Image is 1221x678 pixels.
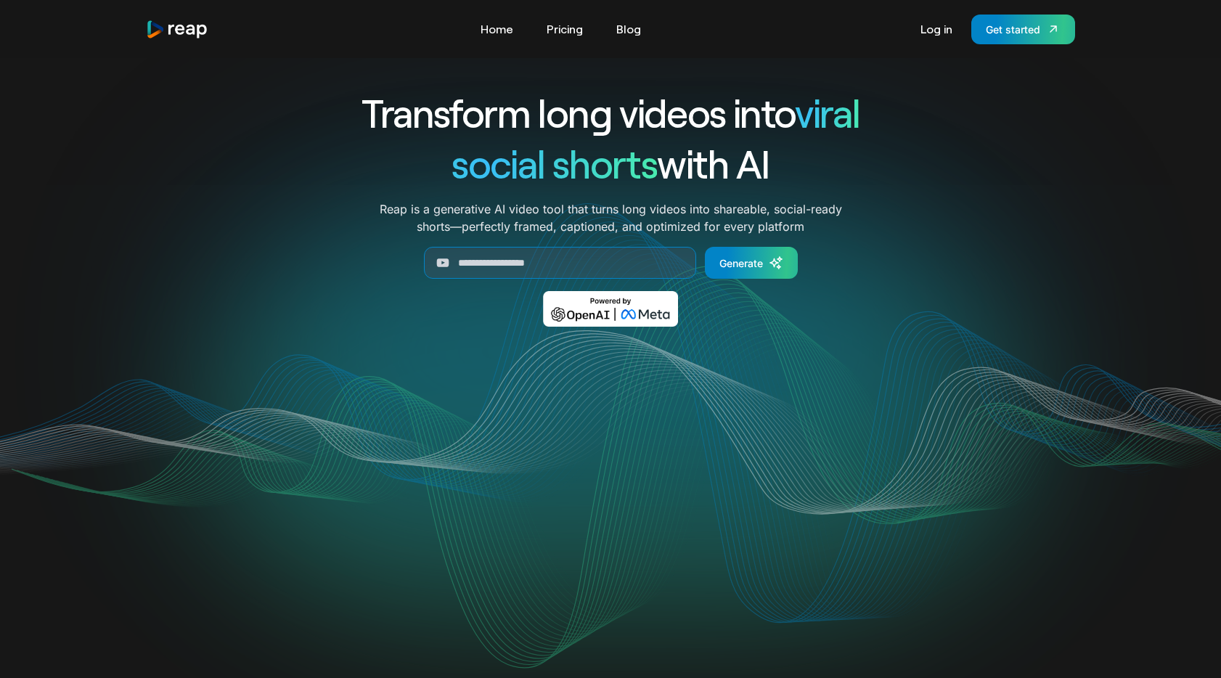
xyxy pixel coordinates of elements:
[913,17,960,41] a: Log in
[539,17,590,41] a: Pricing
[309,87,912,138] h1: Transform long videos into
[971,15,1075,44] a: Get started
[319,348,903,640] video: Your browser does not support the video tag.
[719,256,763,271] div: Generate
[309,138,912,189] h1: with AI
[452,139,657,187] span: social shorts
[705,247,798,279] a: Generate
[309,247,912,279] form: Generate Form
[473,17,520,41] a: Home
[380,200,842,235] p: Reap is a generative AI video tool that turns long videos into shareable, social-ready shorts—per...
[986,22,1040,37] div: Get started
[543,291,679,327] img: Powered by OpenAI & Meta
[609,17,648,41] a: Blog
[146,20,208,39] a: home
[795,89,859,136] span: viral
[146,20,208,39] img: reap logo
